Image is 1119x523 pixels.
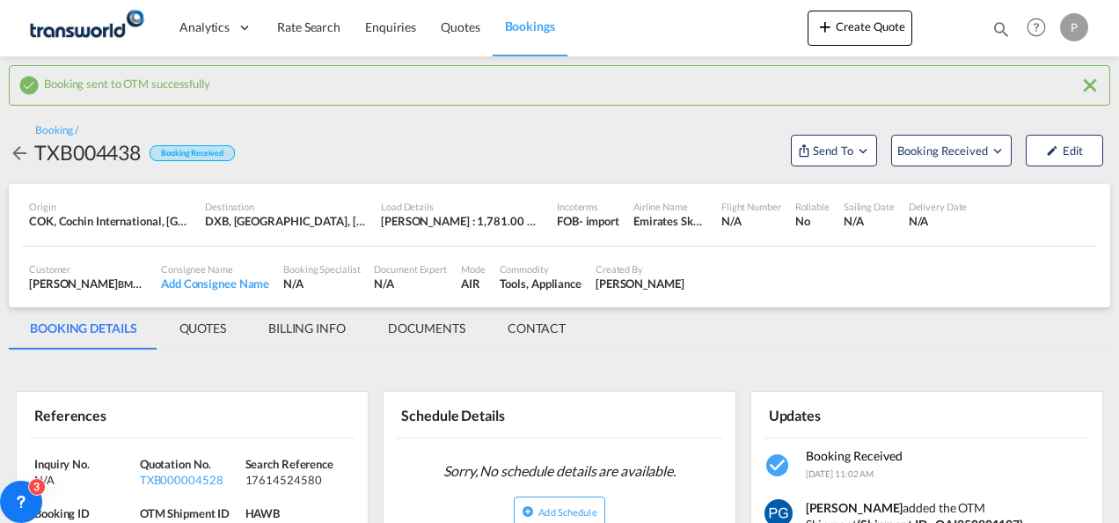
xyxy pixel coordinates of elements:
md-icon: icon-pencil [1046,144,1058,157]
span: OTM Shipment ID [140,506,230,520]
div: icon-magnify [991,19,1011,46]
md-icon: icon-magnify [991,19,1011,39]
span: Booking sent to OTM successfully [44,72,210,91]
span: Booking Received [806,448,903,463]
span: Bookings [505,18,555,33]
div: Rollable [795,200,830,213]
img: f753ae806dec11f0841701cdfdf085c0.png [26,8,145,48]
div: Incoterms [557,200,619,213]
div: - import [579,213,619,229]
md-icon: icon-plus-circle [522,505,534,518]
div: Destination [205,200,367,213]
md-tab-item: DOCUMENTS [367,307,486,350]
div: N/A [374,276,447,291]
md-icon: icon-checkbox-marked-circle [764,452,793,480]
div: Pradhesh Gautham [596,276,684,291]
span: Quotes [441,19,479,34]
div: Add Consignee Name [161,276,269,291]
span: Inquiry No. [34,457,90,471]
div: P [1060,13,1088,41]
span: Booking Received [897,142,990,159]
div: Document Expert [374,262,447,276]
span: Sorry, No schedule details are available. [436,454,683,488]
div: [PERSON_NAME] [29,276,147,291]
div: Booking Specialist [283,262,360,276]
div: Commodity [500,262,581,276]
md-tab-item: QUOTES [158,307,247,350]
md-pagination-wrapper: Use the left and right arrow keys to navigate between tabs [9,307,587,350]
div: References [30,399,189,430]
md-icon: icon-close [1079,75,1101,96]
div: TXB004438 [34,138,141,166]
strong: [PERSON_NAME] [806,500,903,515]
div: [PERSON_NAME] : 1,781.00 KG | Volumetric Wt : 2,358.00 KG | Chargeable Wt : 2,358.00 KG [381,213,543,229]
md-tab-item: BILLING INFO [247,307,367,350]
div: Sailing Date [844,200,895,213]
div: No [795,213,830,229]
span: Rate Search [277,19,340,34]
div: 17614524580 [245,472,347,488]
div: Booking / [35,123,78,138]
md-tab-item: CONTACT [486,307,587,350]
div: Schedule Details [397,399,556,430]
span: BMA INTERNATIONAL FZE [118,276,235,291]
div: N/A [34,472,135,488]
div: N/A [283,276,360,291]
div: N/A [721,213,781,229]
div: Mode [461,262,486,276]
div: COK, Cochin International, Cochin, India, Indian Subcontinent, Asia Pacific [29,213,191,229]
div: Delivery Date [909,200,968,213]
button: Open demo menu [891,135,1012,166]
span: Send To [811,142,855,159]
div: Flight Number [721,200,781,213]
div: Updates [764,399,924,430]
div: Created By [596,262,684,276]
button: icon-plus 400-fgCreate Quote [808,11,912,46]
div: Airline Name [633,200,707,213]
div: TXB000004528 [140,472,241,488]
div: DXB, Dubai International, Dubai, United Arab Emirates, Middle East, Middle East [205,213,367,229]
div: N/A [909,213,968,229]
div: Emirates SkyCargo [633,213,707,229]
span: [DATE] 11:02 AM [806,468,874,479]
div: icon-arrow-left [9,138,34,166]
div: Consignee Name [161,262,269,276]
md-icon: icon-checkbox-marked-circle [18,75,40,96]
div: AIR [461,276,486,291]
span: Analytics [179,18,230,36]
div: N/A [844,213,895,229]
span: Booking ID [34,506,90,520]
div: Tools, Appliance [500,276,581,291]
span: Help [1021,12,1051,42]
span: Enquiries [365,19,416,34]
span: Search Reference [245,457,333,471]
div: FOB [557,213,579,229]
div: Customer [29,262,147,276]
md-tab-item: BOOKING DETAILS [9,307,158,350]
div: Origin [29,200,191,213]
div: Booking Received [150,145,234,162]
md-icon: icon-arrow-left [9,143,30,164]
span: HAWB [245,506,281,520]
div: Help [1021,12,1060,44]
div: Load Details [381,200,543,213]
button: Open demo menu [791,135,877,166]
span: Quotation No. [140,457,211,471]
md-icon: icon-plus 400-fg [815,16,836,37]
button: icon-pencilEdit [1026,135,1103,166]
span: Add Schedule [538,506,596,518]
